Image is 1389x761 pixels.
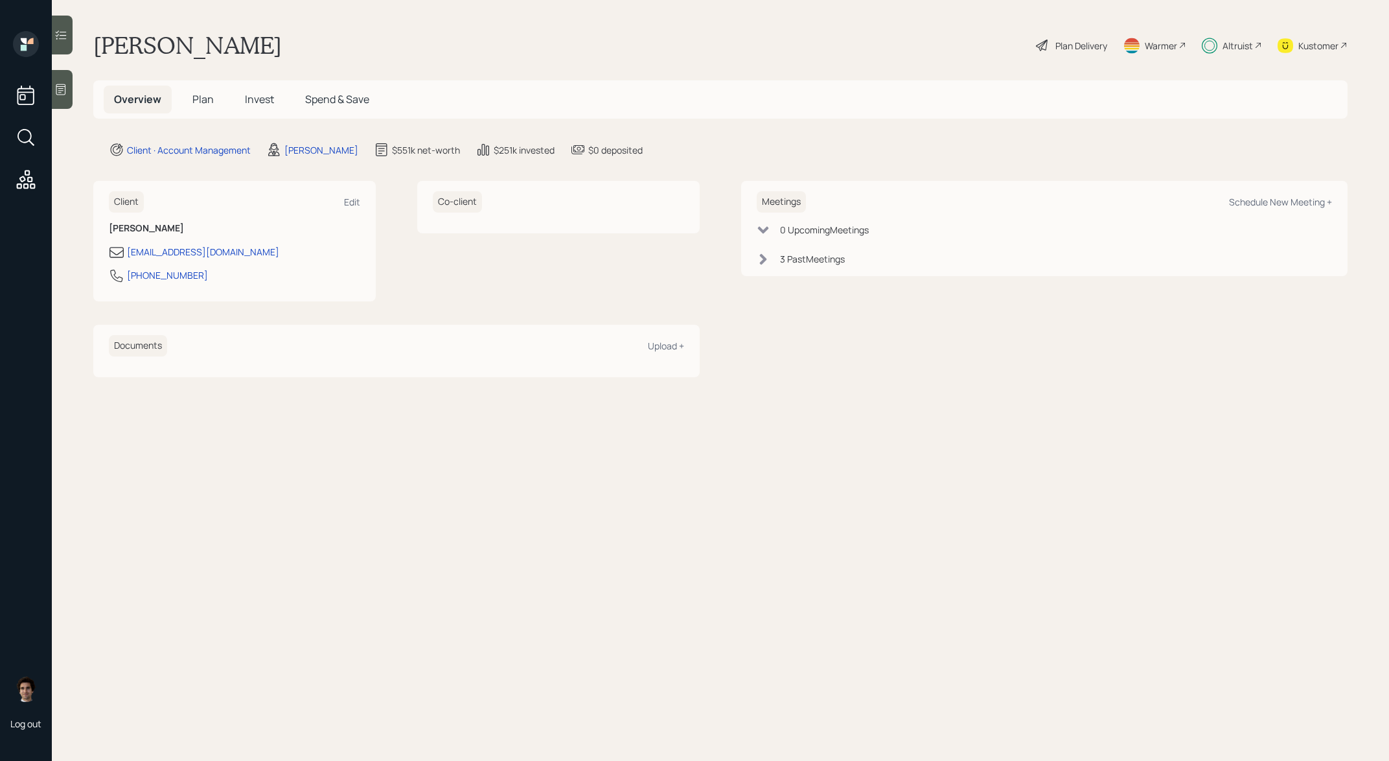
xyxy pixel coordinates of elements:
[780,252,845,266] div: 3 Past Meeting s
[109,223,360,234] h6: [PERSON_NAME]
[245,92,274,106] span: Invest
[1145,39,1177,53] div: Warmer
[109,191,144,213] h6: Client
[284,143,358,157] div: [PERSON_NAME]
[109,335,167,357] h6: Documents
[1298,39,1338,53] div: Kustomer
[757,191,806,213] h6: Meetings
[494,143,555,157] div: $251k invested
[648,340,684,352] div: Upload +
[127,268,208,282] div: [PHONE_NUMBER]
[392,143,460,157] div: $551k net-worth
[433,191,482,213] h6: Co-client
[588,143,643,157] div: $0 deposited
[13,676,39,702] img: harrison-schaefer-headshot-2.png
[344,196,360,208] div: Edit
[1229,196,1332,208] div: Schedule New Meeting +
[127,143,251,157] div: Client · Account Management
[114,92,161,106] span: Overview
[305,92,369,106] span: Spend & Save
[127,245,279,259] div: [EMAIL_ADDRESS][DOMAIN_NAME]
[1223,39,1253,53] div: Altruist
[192,92,214,106] span: Plan
[93,31,282,60] h1: [PERSON_NAME]
[10,718,41,730] div: Log out
[1055,39,1107,53] div: Plan Delivery
[780,223,869,237] div: 0 Upcoming Meeting s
